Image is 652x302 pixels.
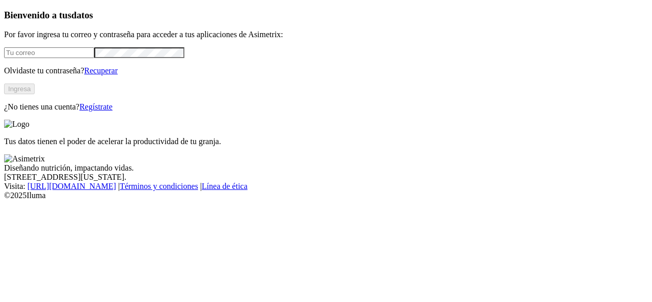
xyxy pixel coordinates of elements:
[4,182,648,191] div: Visita : | |
[4,120,30,129] img: Logo
[4,191,648,200] div: © 2025 Iluma
[71,10,93,20] span: datos
[79,102,113,111] a: Regístrate
[4,137,648,146] p: Tus datos tienen el poder de acelerar la productividad de tu granja.
[4,66,648,75] p: Olvidaste tu contraseña?
[4,10,648,21] h3: Bienvenido a tus
[4,154,45,163] img: Asimetrix
[4,30,648,39] p: Por favor ingresa tu correo y contraseña para acceder a tus aplicaciones de Asimetrix:
[4,47,94,58] input: Tu correo
[202,182,248,190] a: Línea de ética
[120,182,198,190] a: Términos y condiciones
[28,182,116,190] a: [URL][DOMAIN_NAME]
[4,163,648,173] div: Diseñando nutrición, impactando vidas.
[4,84,35,94] button: Ingresa
[4,102,648,112] p: ¿No tienes una cuenta?
[4,173,648,182] div: [STREET_ADDRESS][US_STATE].
[84,66,118,75] a: Recuperar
